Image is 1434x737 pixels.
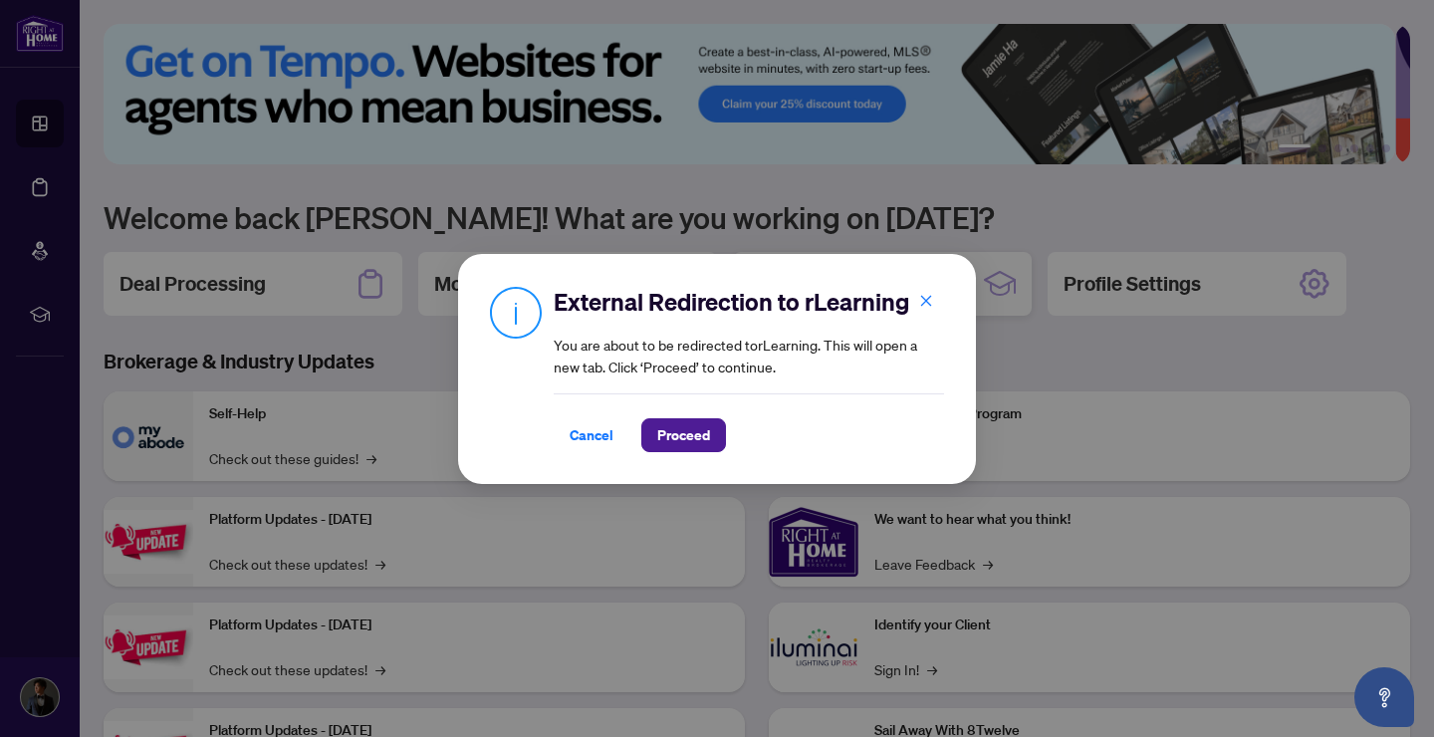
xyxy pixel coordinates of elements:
[919,293,933,307] span: close
[554,286,944,318] h2: External Redirection to rLearning
[641,418,726,452] button: Proceed
[570,419,613,451] span: Cancel
[1354,667,1414,727] button: Open asap
[554,286,944,452] div: You are about to be redirected to rLearning . This will open a new tab. Click ‘Proceed’ to continue.
[554,418,629,452] button: Cancel
[490,286,542,339] img: Info Icon
[657,419,710,451] span: Proceed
